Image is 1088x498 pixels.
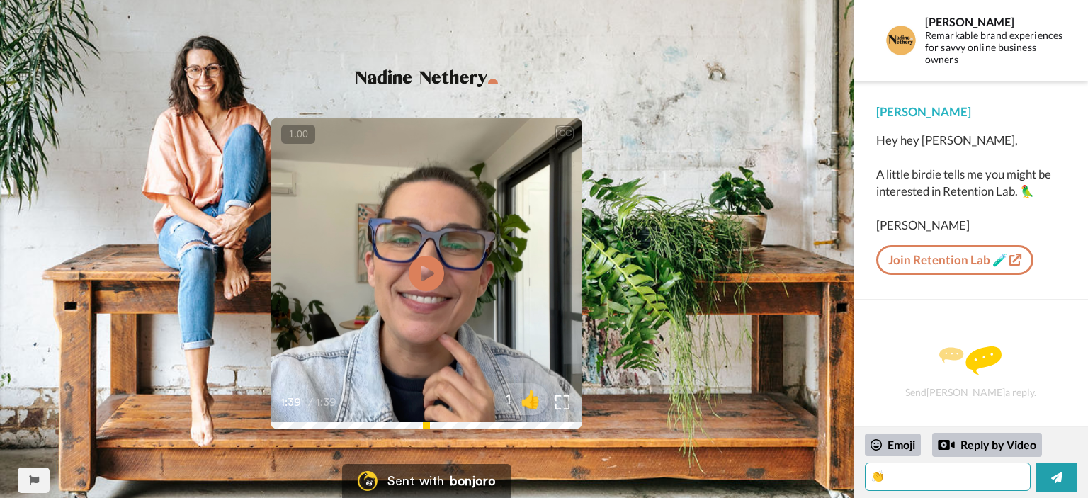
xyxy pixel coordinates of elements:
[493,389,513,409] span: 1
[342,464,511,498] a: Bonjoro LogoSent withbonjoro
[938,436,955,453] div: Reply by Video
[876,245,1033,275] a: Join Retention Lab 🧪
[450,475,495,487] div: bonjoro
[316,394,341,411] span: 1:39
[873,324,1069,419] div: Send [PERSON_NAME] a reply.
[925,30,1065,65] div: Remarkable brand experiences for savvy online business owners
[939,346,1002,375] img: message.svg
[876,132,1065,234] div: Hey hey [PERSON_NAME], A little birdie tells me you might be interested in Retention Lab. 🦜 [PERS...
[932,433,1042,457] div: Reply by Video
[308,394,313,411] span: /
[513,387,548,410] span: 👍
[280,394,305,411] span: 1:39
[387,475,444,487] div: Sent with
[348,65,504,89] img: fdf1248b-8f68-4fd3-908c-abfca7e3b4fb
[358,471,378,491] img: Bonjoro Logo
[865,463,1031,491] textarea: 👏
[876,103,1065,120] div: [PERSON_NAME]
[884,23,918,57] img: Profile Image
[925,15,1065,28] div: [PERSON_NAME]
[556,126,574,140] div: CC
[493,383,548,415] button: 1👍
[865,434,921,456] div: Emoji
